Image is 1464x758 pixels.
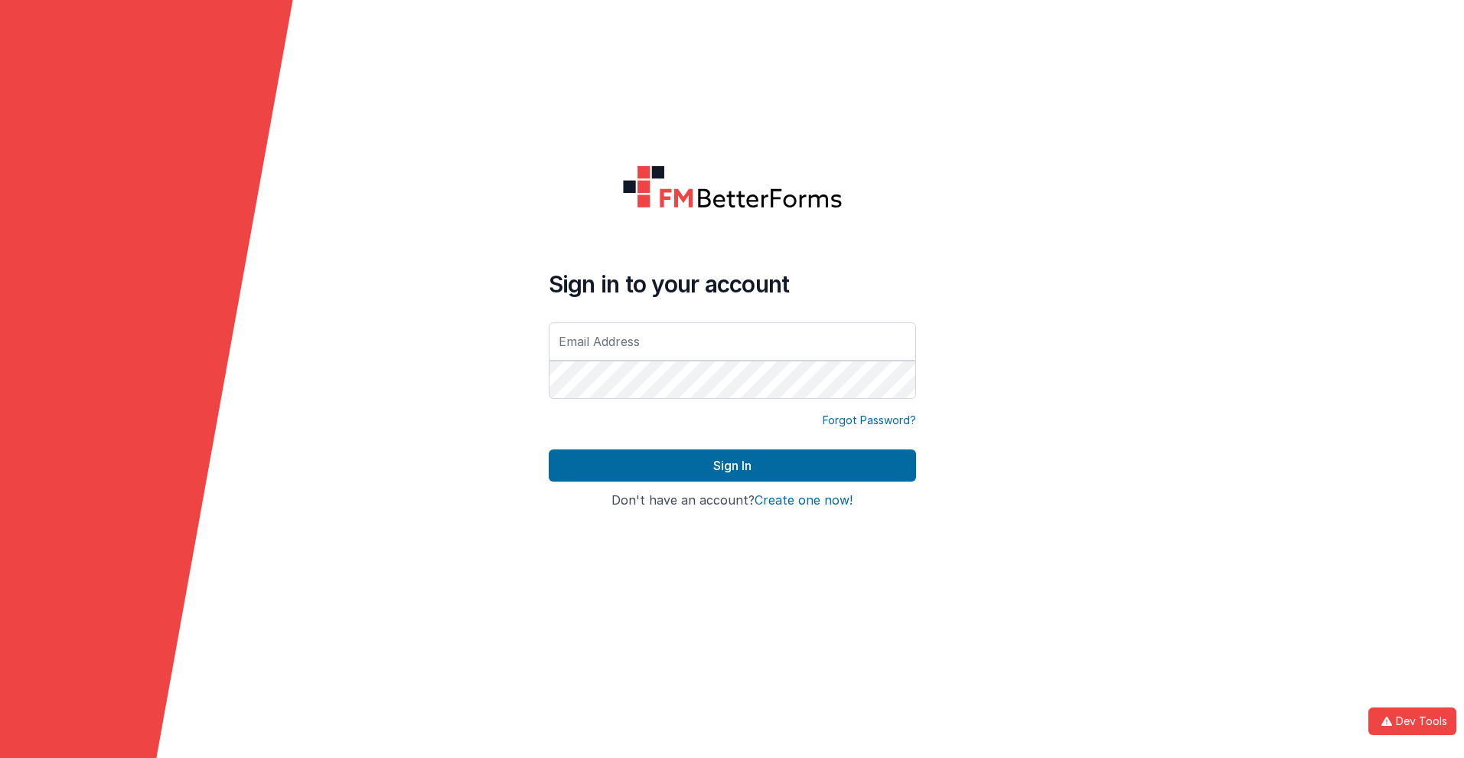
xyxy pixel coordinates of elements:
[549,494,916,508] h4: Don't have an account?
[549,322,916,361] input: Email Address
[1368,707,1456,735] button: Dev Tools
[823,413,916,428] a: Forgot Password?
[755,494,853,508] button: Create one now!
[549,449,916,482] button: Sign In
[549,270,916,298] h4: Sign in to your account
